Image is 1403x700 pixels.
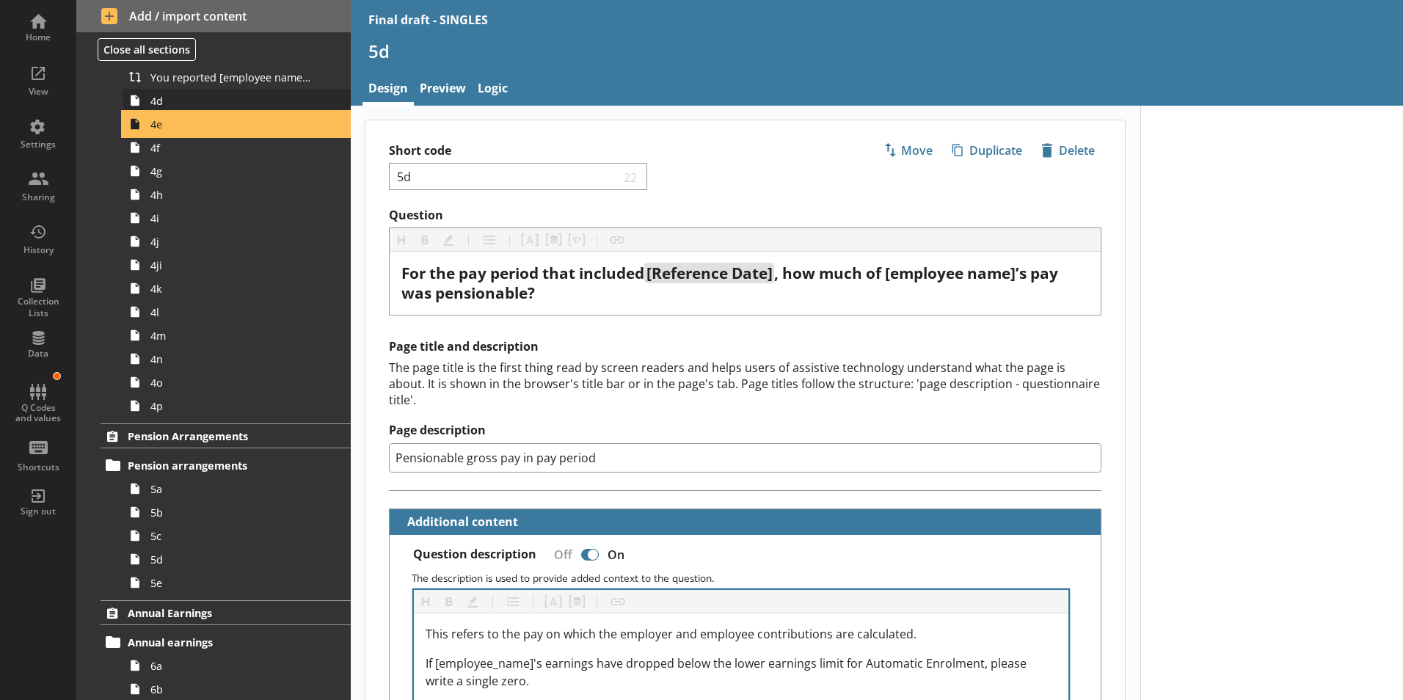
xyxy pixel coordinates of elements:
[150,399,313,413] span: 4p
[123,89,351,112] a: 4d
[1035,138,1101,163] button: Delete
[12,32,64,43] div: Home
[123,159,351,183] a: 4g
[128,635,307,649] span: Annual earnings
[123,253,351,277] a: 4ji
[101,630,351,654] a: Annual earnings
[12,244,64,256] div: History
[389,360,1101,408] div: The page title is the first thing read by screen readers and helps users of assistive technology ...
[150,553,313,566] span: 5d
[362,74,414,106] a: Design
[123,654,351,677] a: 6a
[12,506,64,517] div: Sign out
[621,169,641,183] span: 22
[12,348,64,360] div: Data
[150,305,313,319] span: 4l
[12,139,64,150] div: Settings
[150,659,313,673] span: 6a
[107,453,351,594] li: Pension arrangements5a5b5c5d5e
[877,138,939,163] button: Move
[878,139,939,162] span: Move
[101,8,327,24] span: Add / import content
[150,282,313,296] span: 4k
[123,300,351,324] a: 4l
[150,529,313,543] span: 5c
[123,477,351,500] a: 5a
[76,423,351,594] li: Pension ArrangementsPension arrangements5a5b5c5d5e
[150,258,313,272] span: 4ji
[101,600,351,625] a: Annual Earnings
[123,112,351,136] a: 4e
[123,547,351,571] a: 5d
[123,500,351,524] a: 5b
[150,376,313,390] span: 4o
[12,86,64,98] div: View
[150,188,313,202] span: 4h
[123,347,351,371] a: 4n
[150,235,313,249] span: 4j
[101,423,351,448] a: Pension Arrangements
[123,206,351,230] a: 4i
[426,655,1030,689] span: If [employee_name]'s earnings have dropped below the lower earnings limit for Automatic Enrolment...
[123,230,351,253] a: 4j
[389,143,746,158] label: Short code
[150,94,313,108] span: 4d
[128,459,307,473] span: Pension arrangements
[150,506,313,519] span: 5b
[150,164,313,178] span: 4g
[150,117,313,131] span: 4e
[150,211,313,225] span: 4i
[101,453,351,477] a: Pension arrangements
[123,524,351,547] a: 5c
[98,38,196,61] button: Close all sections
[401,263,1062,303] span: , how much of [employee name]’s pay was pensionable?
[123,371,351,394] a: 4o
[389,423,1101,438] label: Page description
[542,542,578,567] div: Off
[12,192,64,203] div: Sharing
[472,74,514,106] a: Logic
[123,394,351,418] a: 4p
[128,429,307,443] span: Pension Arrangements
[150,482,313,496] span: 5a
[123,183,351,206] a: 4h
[396,509,521,535] button: Additional content
[150,576,313,590] span: 5e
[426,626,916,642] span: This refers to the pay on which the employer and employee contributions are calculated.
[150,352,313,366] span: 4n
[414,74,472,106] a: Preview
[123,324,351,347] a: 4m
[150,70,313,84] span: You reported [employee name]'s basic pay earned for work carried out in the pay period that inclu...
[412,571,1090,585] p: The description is used to provide added context to the question.
[150,682,313,696] span: 6b
[646,263,773,283] span: [Reference Date]
[401,263,644,283] span: For the pay period that included
[946,139,1028,162] span: Duplicate
[368,40,1385,62] h1: 5d
[12,296,64,318] div: Collection Lists
[123,136,351,159] a: 4f
[123,571,351,594] a: 5e
[368,12,488,28] div: Final draft - SINGLES
[12,403,64,424] div: Q Codes and values
[1035,139,1101,162] span: Delete
[123,65,351,89] a: You reported [employee name]'s basic pay earned for work carried out in the pay period that inclu...
[389,339,1101,354] h2: Page title and description
[945,138,1029,163] button: Duplicate
[401,263,1089,303] div: Question
[150,329,313,343] span: 4m
[389,208,1101,223] label: Question
[150,141,313,155] span: 4f
[128,606,307,620] span: Annual Earnings
[123,277,351,300] a: 4k
[12,462,64,473] div: Shortcuts
[602,542,636,567] div: On
[413,547,536,562] label: Question description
